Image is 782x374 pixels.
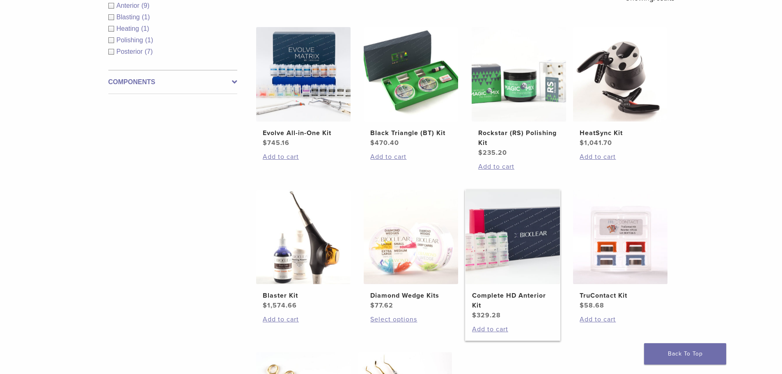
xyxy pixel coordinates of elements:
a: Add to cart: “Black Triangle (BT) Kit” [370,152,452,162]
a: Rockstar (RS) Polishing KitRockstar (RS) Polishing Kit $235.20 [471,27,567,158]
a: Add to cart: “HeatSync Kit” [580,152,661,162]
bdi: 77.62 [370,301,393,310]
h2: Black Triangle (BT) Kit [370,128,452,138]
h2: Rockstar (RS) Polishing Kit [478,128,560,148]
span: (1) [141,25,149,32]
a: Add to cart: “Blaster Kit” [263,314,344,324]
a: Evolve All-in-One KitEvolve All-in-One Kit $745.16 [256,27,351,148]
img: Blaster Kit [256,190,351,284]
span: $ [370,301,375,310]
img: Black Triangle (BT) Kit [364,27,458,122]
h2: HeatSync Kit [580,128,661,138]
a: Add to cart: “Evolve All-in-One Kit” [263,152,344,162]
span: $ [580,139,584,147]
span: $ [370,139,375,147]
span: (7) [145,48,153,55]
a: Black Triangle (BT) KitBlack Triangle (BT) Kit $470.40 [363,27,459,148]
span: $ [263,301,267,310]
img: Rockstar (RS) Polishing Kit [472,27,566,122]
span: $ [478,149,483,157]
a: HeatSync KitHeatSync Kit $1,041.70 [573,27,668,148]
a: Back To Top [644,343,726,365]
bdi: 470.40 [370,139,399,147]
a: Add to cart: “Complete HD Anterior Kit” [472,324,553,334]
img: Evolve All-in-One Kit [256,27,351,122]
a: Add to cart: “Rockstar (RS) Polishing Kit” [478,162,560,172]
label: Components [108,77,237,87]
a: Select options for “Diamond Wedge Kits” [370,314,452,324]
bdi: 58.68 [580,301,604,310]
bdi: 235.20 [478,149,507,157]
span: (1) [145,37,153,44]
span: Posterior [117,48,145,55]
span: (9) [142,2,150,9]
a: Complete HD Anterior KitComplete HD Anterior Kit $329.28 [465,190,561,320]
span: Heating [117,25,141,32]
a: TruContact KitTruContact Kit $58.68 [573,190,668,310]
a: Add to cart: “TruContact Kit” [580,314,661,324]
span: $ [580,301,584,310]
a: Diamond Wedge KitsDiamond Wedge Kits $77.62 [363,190,459,310]
bdi: 1,041.70 [580,139,612,147]
bdi: 1,574.66 [263,301,297,310]
span: $ [263,139,267,147]
img: Complete HD Anterior Kit [466,190,560,284]
bdi: 745.16 [263,139,289,147]
bdi: 329.28 [472,311,501,319]
h2: TruContact Kit [580,291,661,301]
h2: Blaster Kit [263,291,344,301]
img: Diamond Wedge Kits [364,190,458,284]
span: Blasting [117,14,142,21]
span: Anterior [117,2,142,9]
img: TruContact Kit [573,190,667,284]
h2: Complete HD Anterior Kit [472,291,553,310]
h2: Evolve All-in-One Kit [263,128,344,138]
a: Blaster KitBlaster Kit $1,574.66 [256,190,351,310]
span: $ [472,311,477,319]
img: HeatSync Kit [573,27,667,122]
span: Polishing [117,37,145,44]
span: (1) [142,14,150,21]
h2: Diamond Wedge Kits [370,291,452,301]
